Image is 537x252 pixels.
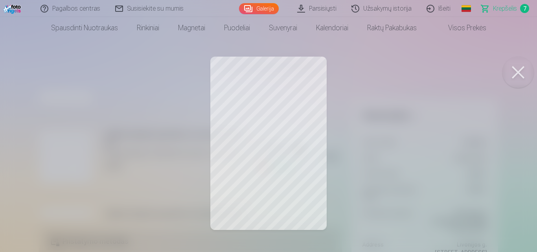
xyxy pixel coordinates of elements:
a: Kalendoriai [307,17,358,39]
a: Magnetai [169,17,215,39]
a: Raktų pakabukas [358,17,426,39]
img: /fa2 [3,3,22,14]
a: Rinkiniai [127,17,169,39]
span: Krepšelis [493,4,517,13]
a: Spausdinti nuotraukas [42,17,127,39]
a: Visos prekės [426,17,496,39]
a: Puodeliai [215,17,259,39]
a: Galerija [239,3,279,14]
span: 7 [520,4,529,13]
a: Suvenyrai [259,17,307,39]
